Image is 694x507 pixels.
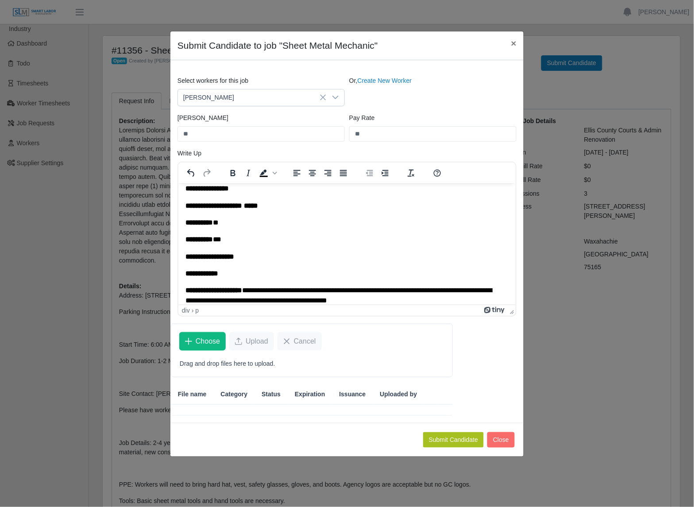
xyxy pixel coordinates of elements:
[179,332,226,351] button: Choose
[380,390,417,399] span: Uploaded by
[278,332,322,351] button: Cancel
[349,113,375,123] label: Pay Rate
[229,332,274,351] button: Upload
[177,76,248,85] label: Select workers for this job
[178,183,516,305] iframe: Rich Text Area
[347,76,519,106] div: Or,
[484,307,506,314] a: Powered by Tiny
[196,307,199,314] div: p
[506,305,516,316] div: Press the Up and Down arrow keys to resize the editor.
[320,167,335,179] button: Align right
[225,167,240,179] button: Bold
[182,307,190,314] div: div
[294,336,316,347] span: Cancel
[178,89,327,106] span: Joaquin Gonzalez
[199,167,214,179] button: Redo
[336,167,351,179] button: Justify
[177,39,378,53] h4: Submit Candidate to job "Sheet Metal Mechanic"
[178,390,207,399] span: File name
[487,432,515,448] button: Close
[423,432,484,448] button: Submit Candidate
[196,336,220,347] span: Choose
[511,38,517,48] span: ×
[177,149,201,158] label: Write Up
[241,167,256,179] button: Italic
[262,390,281,399] span: Status
[305,167,320,179] button: Align center
[256,167,278,179] div: Background color Black
[339,390,366,399] span: Issuance
[192,307,194,314] div: ›
[180,359,444,368] p: Drag and drop files here to upload.
[362,167,377,179] button: Decrease indent
[184,167,199,179] button: Undo
[504,31,524,55] button: Close
[221,390,248,399] span: Category
[430,167,445,179] button: Help
[378,167,393,179] button: Increase indent
[295,390,325,399] span: Expiration
[177,113,228,123] label: [PERSON_NAME]
[289,167,305,179] button: Align left
[358,77,412,84] a: Create New Worker
[404,167,419,179] button: Clear formatting
[246,336,268,347] span: Upload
